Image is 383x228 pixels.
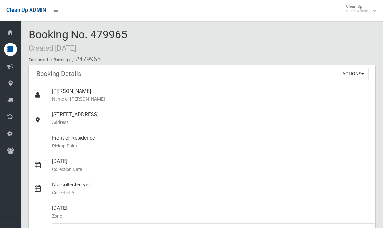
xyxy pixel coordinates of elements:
[52,212,370,220] small: Zone
[29,44,76,52] small: Created [DATE]
[52,142,370,150] small: Pickup Point
[54,58,70,62] a: Bookings
[52,165,370,173] small: Collection Date
[52,130,370,154] div: Front of Residence
[52,200,370,224] div: [DATE]
[52,177,370,200] div: Not collected yet
[346,9,368,14] small: Super Admin
[52,189,370,196] small: Collected At
[52,83,370,107] div: [PERSON_NAME]
[29,28,127,53] span: Booking No. 479965
[52,154,370,177] div: [DATE]
[71,53,101,65] li: #479965
[29,68,89,80] header: Booking Details
[52,95,370,103] small: Name of [PERSON_NAME]
[29,58,48,62] a: Dashboard
[343,4,375,14] span: Clean Up
[338,68,369,80] button: Actions
[52,119,370,126] small: Address
[6,7,46,13] span: Clean Up ADMIN
[52,107,370,130] div: [STREET_ADDRESS]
